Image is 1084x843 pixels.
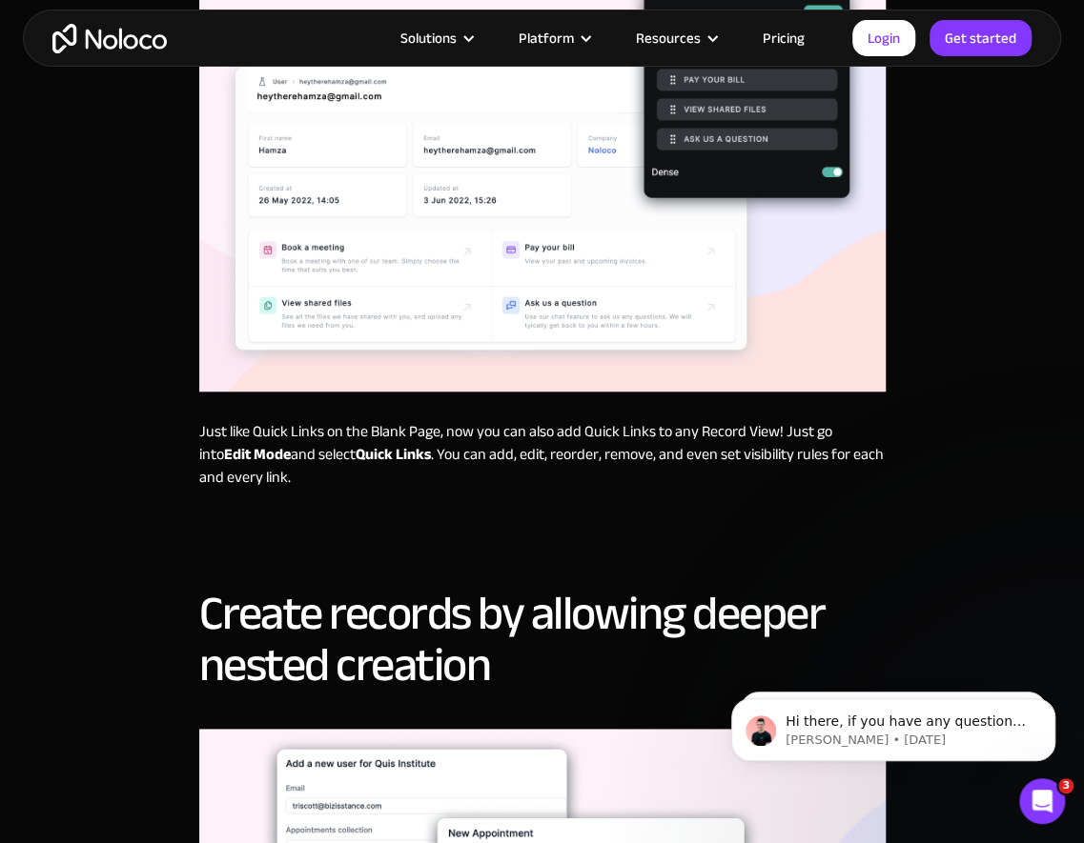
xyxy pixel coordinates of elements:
[199,588,886,691] h2: Create records by allowing deeper nested creation
[612,26,739,50] div: Resources
[224,440,291,469] strong: Edit Mode
[930,20,1032,56] a: Get started
[636,26,701,50] div: Resources
[519,26,574,50] div: Platform
[356,440,431,469] strong: Quick Links
[495,26,612,50] div: Platform
[739,26,828,50] a: Pricing
[703,658,1084,792] iframe: Intercom notifications message
[852,20,915,56] a: Login
[1019,778,1065,824] iframe: Intercom live chat
[1058,778,1074,793] span: 3
[52,24,167,53] a: home
[199,508,886,531] p: ‍
[400,26,457,50] div: Solutions
[377,26,495,50] div: Solutions
[199,420,886,489] p: Just like Quick Links on the Blank Page, now you can also add Quick Links to any Record View! Jus...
